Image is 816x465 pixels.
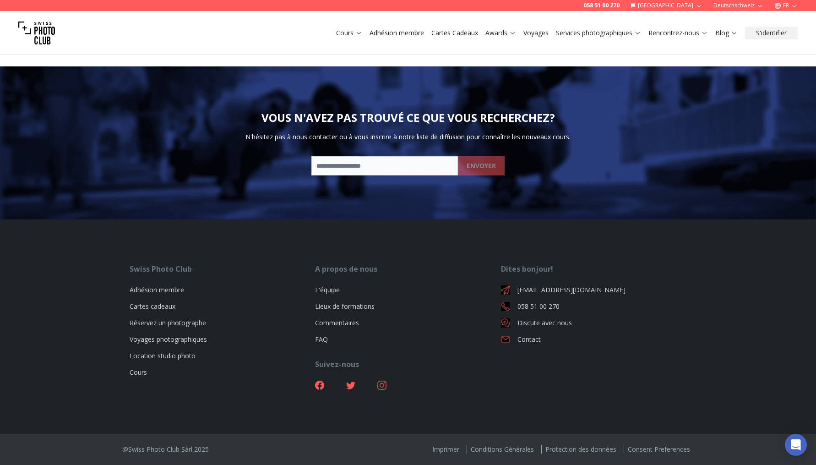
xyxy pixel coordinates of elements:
[501,263,686,274] div: Dites bonjour!
[332,27,366,39] button: Cours
[482,27,520,39] button: Awards
[315,359,500,370] div: Suivez-nous
[785,434,807,456] div: Open Intercom Messenger
[745,27,798,39] button: S'identifier
[315,335,328,344] a: FAQ
[467,161,496,170] b: ENVOYER
[501,285,686,295] a: [EMAIL_ADDRESS][DOMAIN_NAME]
[315,318,359,327] a: Commentaires
[315,302,375,311] a: Lieux de formations
[130,351,196,360] a: Location studio photo
[520,27,552,39] button: Voyages
[501,335,686,344] a: Contact
[624,445,694,454] a: Consent Preferences
[130,285,184,294] a: Adhésion membre
[431,28,478,38] a: Cartes Cadeaux
[130,318,206,327] a: Réservez un photographe
[261,110,555,125] h2: VOUS N'AVEZ PAS TROUVÉ CE QUE VOUS RECHERCHEZ?
[130,263,315,274] div: Swiss Photo Club
[315,285,340,294] a: L'équipe
[336,28,362,38] a: Cours
[428,27,482,39] button: Cartes Cadeaux
[541,445,620,454] a: Protection des données
[370,28,424,38] a: Adhésion membre
[645,27,712,39] button: Rencontrez-nous
[315,263,500,274] div: A propos de nous
[485,28,516,38] a: Awards
[245,132,571,142] p: N'hésitez pas à nous contacter ou à vous inscrire à notre liste de diffusion pour connaître les n...
[523,28,549,38] a: Voyages
[18,15,55,51] img: Swiss photo club
[583,2,620,9] a: 058 51 00 270
[467,445,538,454] a: Conditions Générales
[458,156,505,175] button: ENVOYER
[122,445,209,454] div: @Swiss Photo Club Sàrl, 2025
[648,28,708,38] a: Rencontrez-nous
[366,27,428,39] button: Adhésion membre
[130,335,207,344] a: Voyages photographiques
[130,302,175,311] a: Cartes cadeaux
[715,28,738,38] a: Blog
[556,28,641,38] a: Services photographiques
[552,27,645,39] button: Services photographiques
[130,368,147,377] a: Cours
[429,445,463,454] a: Imprimer
[712,27,741,39] button: Blog
[501,302,686,311] a: 058 51 00 270
[501,318,686,328] a: Discute avec nous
